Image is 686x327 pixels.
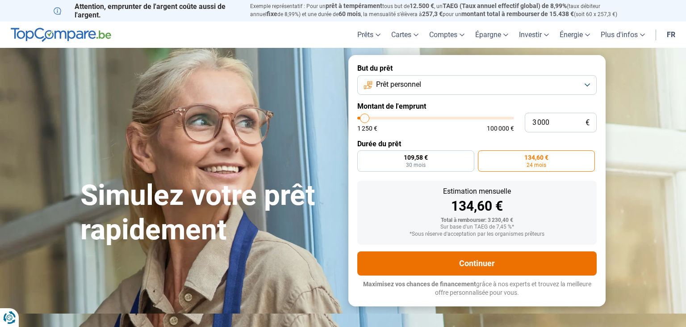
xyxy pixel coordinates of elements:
div: Estimation mensuelle [364,188,590,195]
h1: Simulez votre prêt rapidement [80,178,338,247]
div: *Sous réserve d'acceptation par les organismes prêteurs [364,231,590,238]
a: Cartes [386,21,424,48]
span: 30 mois [406,162,426,168]
button: Continuer [357,251,597,276]
a: Investir [514,21,554,48]
span: Maximisez vos chances de financement [363,280,476,288]
a: Plus d'infos [595,21,650,48]
label: Montant de l'emprunt [357,102,597,110]
span: 100 000 € [487,125,514,132]
span: 24 mois [527,162,546,168]
a: Épargne [470,21,514,48]
span: € [586,119,590,127]
span: Prêt personnel [376,80,421,89]
span: 12.500 € [410,2,434,9]
a: fr [661,21,681,48]
label: Durée du prêt [357,140,597,148]
div: Total à rembourser: 3 230,40 € [364,217,590,224]
span: montant total à rembourser de 15.438 € [461,10,574,17]
a: Prêts [352,21,386,48]
div: 134,60 € [364,200,590,213]
p: Exemple représentatif : Pour un tous but de , un (taux débiteur annuel de 8,99%) et une durée de ... [250,2,632,18]
div: Sur base d'un TAEG de 7,45 %* [364,224,590,230]
span: 109,58 € [404,154,428,161]
label: But du prêt [357,64,597,72]
span: 257,3 € [422,10,443,17]
p: grâce à nos experts et trouvez la meilleure offre personnalisée pour vous. [357,280,597,297]
button: Prêt personnel [357,75,597,95]
a: Comptes [424,21,470,48]
span: 134,60 € [524,154,548,161]
a: Énergie [554,21,595,48]
span: fixe [267,10,277,17]
span: TAEG (Taux annuel effectif global) de 8,99% [443,2,567,9]
span: 60 mois [339,10,361,17]
span: prêt à tempérament [326,2,382,9]
img: TopCompare [11,28,111,42]
span: 1 250 € [357,125,377,132]
p: Attention, emprunter de l'argent coûte aussi de l'argent. [54,2,239,19]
